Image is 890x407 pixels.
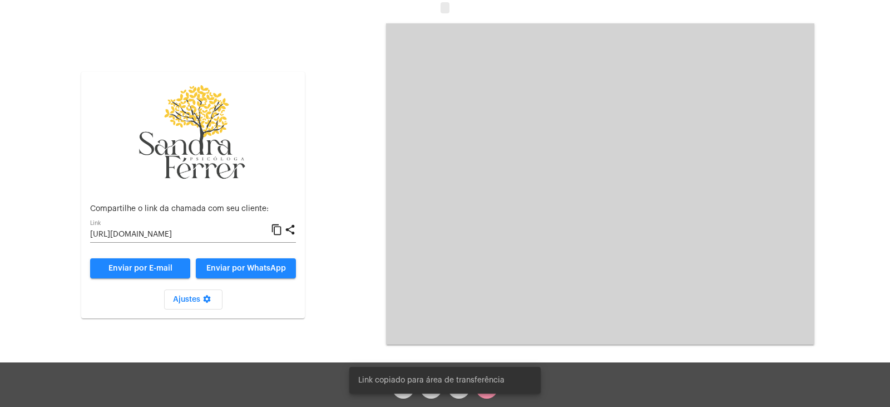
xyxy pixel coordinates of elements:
[137,81,249,186] img: 87cae55a-51f6-9edc-6e8c-b06d19cf5cca.png
[284,223,296,237] mat-icon: share
[173,296,214,303] span: Ajustes
[90,205,296,213] p: Compartilhe o link da chamada com seu cliente:
[90,258,190,278] a: Enviar por E-mail
[200,295,214,308] mat-icon: settings
[358,375,505,386] span: Link copiado para área de transferência
[271,223,283,237] mat-icon: content_copy
[108,264,172,272] span: Enviar por E-mail
[164,290,222,310] button: Ajustes
[196,258,296,278] button: Enviar por WhatsApp
[206,264,286,272] span: Enviar por WhatsApp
